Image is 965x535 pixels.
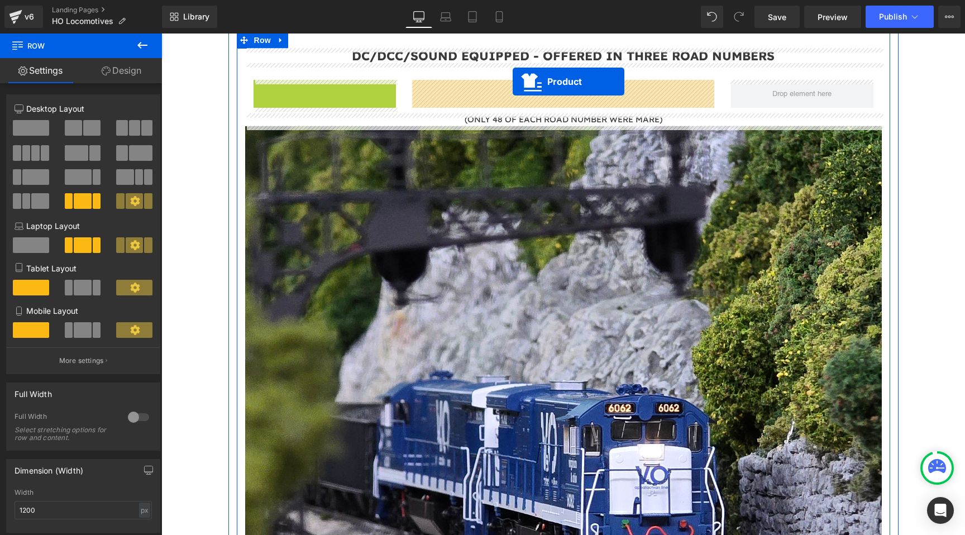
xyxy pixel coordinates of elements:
[15,305,152,317] p: Mobile Layout
[432,6,459,28] a: Laptop
[804,6,861,28] a: Preview
[15,103,152,114] p: Desktop Layout
[190,15,613,30] strong: DC/DCC/SOUND EQUIPPED - OFFERED IN THREE ROAD NUMBERS
[405,6,432,28] a: Desktop
[818,11,848,23] span: Preview
[22,9,36,24] div: v6
[15,501,152,519] input: auto
[84,80,720,93] p: (ONLY 48 OF EACH ROAD NUMBER WERE MARE)
[4,6,43,28] a: v6
[7,347,160,374] button: More settings
[15,220,152,232] p: Laptop Layout
[162,6,217,28] a: New Library
[183,12,209,22] span: Library
[927,497,954,524] div: Open Intercom Messenger
[52,6,162,15] a: Landing Pages
[486,6,513,28] a: Mobile
[11,34,123,58] span: Row
[15,460,83,475] div: Dimension (Width)
[866,6,934,28] button: Publish
[15,489,152,496] div: Width
[459,6,486,28] a: Tablet
[81,58,162,83] a: Design
[15,383,52,399] div: Full Width
[15,262,152,274] p: Tablet Layout
[701,6,723,28] button: Undo
[938,6,961,28] button: More
[728,6,750,28] button: Redo
[139,503,150,518] div: px
[15,412,117,424] div: Full Width
[879,12,907,21] span: Publish
[768,11,786,23] span: Save
[59,356,104,366] p: More settings
[52,17,113,26] span: HO Locomotives
[15,426,115,442] div: Select stretching options for row and content.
